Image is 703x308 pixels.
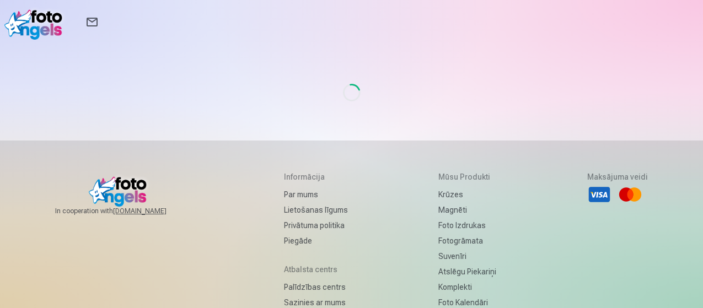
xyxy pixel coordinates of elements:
[438,233,496,248] a: Fotogrāmata
[284,171,348,182] h5: Informācija
[438,248,496,264] a: Suvenīri
[284,202,348,218] a: Lietošanas līgums
[284,218,348,233] a: Privātuma politika
[438,171,496,182] h5: Mūsu produkti
[438,264,496,279] a: Atslēgu piekariņi
[587,171,648,182] h5: Maksājuma veidi
[438,279,496,295] a: Komplekti
[438,187,496,202] a: Krūzes
[284,264,348,275] h5: Atbalsta centrs
[438,218,496,233] a: Foto izdrukas
[284,187,348,202] a: Par mums
[587,182,611,207] li: Visa
[113,207,193,215] a: [DOMAIN_NAME]
[284,233,348,248] a: Piegāde
[438,202,496,218] a: Magnēti
[618,182,642,207] li: Mastercard
[55,207,193,215] span: In cooperation with
[284,279,348,295] a: Palīdzības centrs
[4,4,68,40] img: /v1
